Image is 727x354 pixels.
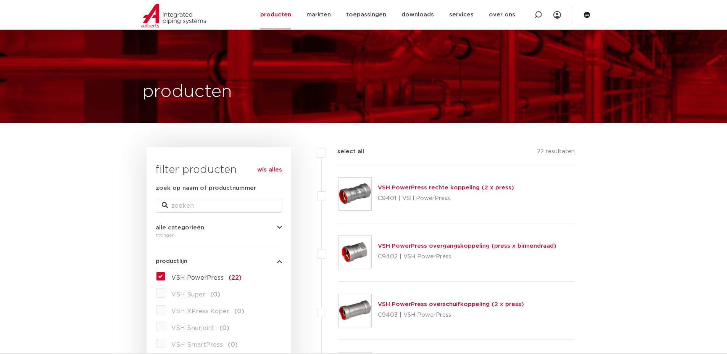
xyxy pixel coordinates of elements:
[228,342,238,348] span: (0)
[378,301,524,307] a: VSH PowerPress overschuifkoppeling (2 x press)
[378,185,514,191] a: VSH PowerPress rechte koppeling (2 x press)
[171,308,229,314] span: VSH XPress Koper
[234,308,244,314] span: (0)
[219,325,229,331] span: (0)
[156,225,204,231] span: alle categorieën
[210,292,220,298] span: (0)
[229,275,242,281] span: (22)
[171,292,205,298] span: VSH Super
[537,147,575,159] p: 22 resultaten
[156,184,256,193] label: zoek op naam of productnummer
[378,251,556,263] p: C9402 | VSH PowerPress
[156,258,187,264] span: productlijn
[339,236,371,269] img: Thumbnail for VSH PowerPress overgangskoppeling (press x binnendraad)
[171,275,224,281] span: VSH PowerPress
[378,192,514,205] p: C9401 | VSH PowerPress
[156,225,282,231] button: alle categorieën
[142,80,232,104] h1: producten
[257,165,282,175] a: wis alles
[156,258,282,264] button: productlijn
[378,309,524,321] p: C9403 | VSH PowerPress
[378,243,556,249] a: VSH PowerPress overgangskoppeling (press x binnendraad)
[326,147,364,156] label: select all
[171,342,223,348] span: VSH SmartPress
[171,325,214,331] span: VSH Shurjoint
[339,178,371,210] img: Thumbnail for VSH PowerPress rechte koppeling (2 x press)
[156,199,282,213] input: zoeken
[156,231,282,240] div: fittingen
[156,162,282,178] h3: filter producten
[339,294,371,327] img: Thumbnail for VSH PowerPress overschuifkoppeling (2 x press)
